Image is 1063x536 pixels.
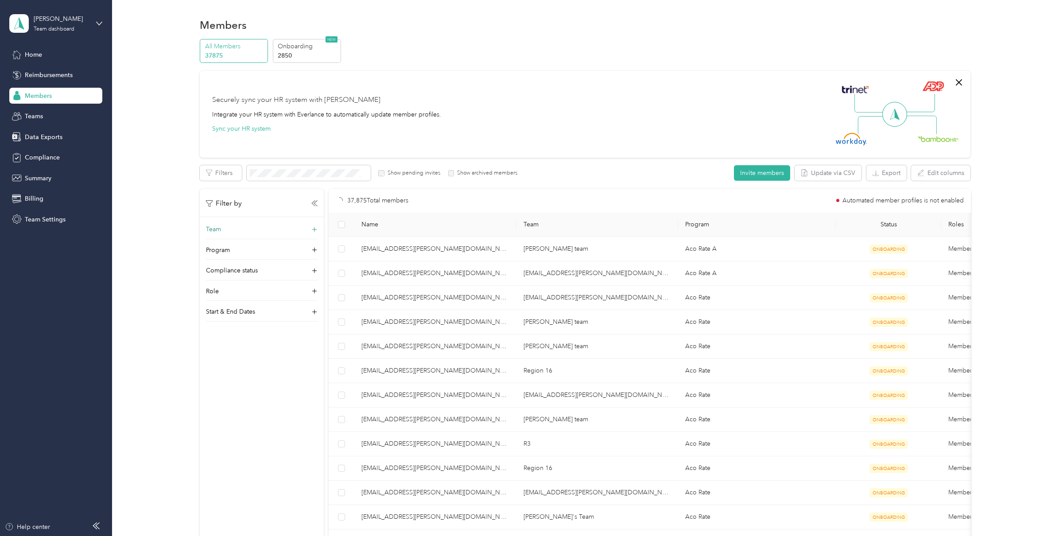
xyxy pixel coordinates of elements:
[836,213,941,237] th: Status
[869,366,908,376] span: ONBOARDING
[206,287,219,296] p: Role
[678,310,836,334] td: Aco Rate
[516,481,679,505] td: llagos@acosta.com
[678,383,836,408] td: Aco Rate
[734,165,790,181] button: Invite members
[384,169,440,177] label: Show pending invites
[516,213,679,237] th: Team
[25,215,66,224] span: Team Settings
[361,390,509,400] span: [EMAIL_ADDRESS][PERSON_NAME][DOMAIN_NAME]
[869,318,908,327] span: ONBOARDING
[206,225,221,234] p: Team
[361,293,509,303] span: [EMAIL_ADDRESS][PERSON_NAME][DOMAIN_NAME]
[361,221,509,228] span: Name
[678,481,836,505] td: Aco Rate
[678,237,836,261] td: Aco Rate A
[361,268,509,278] span: [EMAIL_ADDRESS][PERSON_NAME][DOMAIN_NAME]
[678,286,836,310] td: Aco Rate
[25,70,73,80] span: Reimbursements
[516,237,679,261] td: Amy Parks's team
[361,342,509,351] span: [EMAIL_ADDRESS][PERSON_NAME][DOMAIN_NAME]
[361,366,509,376] span: [EMAIL_ADDRESS][PERSON_NAME][DOMAIN_NAME]
[5,522,50,532] button: Help center
[911,165,970,181] button: Edit columns
[869,391,908,400] span: ONBOARDING
[212,95,380,105] div: Securely sync your HR system with [PERSON_NAME]
[354,286,516,310] td: aallen14@acosta.com
[836,133,867,145] img: Workday
[361,512,509,522] span: [EMAIL_ADDRESS][PERSON_NAME][DOMAIN_NAME]
[516,261,679,286] td: rmendoza@acosta.com
[869,464,908,473] span: ONBOARDING
[906,116,937,135] img: Line Right Down
[516,334,679,359] td: David Graves's team
[869,513,908,522] span: ONBOARDING
[354,261,516,286] td: aallen12@acosta.com
[836,383,942,408] td: ONBOARDING
[354,481,516,505] td: aburchfield@acosta.com
[205,42,265,51] p: All Members
[25,174,51,183] span: Summary
[836,261,942,286] td: ONBOARDING
[678,334,836,359] td: Aco Rate
[354,310,516,334] td: aanderson12@acosta.com
[212,110,441,119] div: Integrate your HR system with Everlance to automatically update member profiles.
[922,81,944,91] img: ADP
[212,124,271,133] button: Sync your HR system
[836,505,942,529] td: ONBOARDING
[205,51,265,60] p: 37875
[836,334,942,359] td: ONBOARDING
[904,94,935,113] img: Line Right Up
[516,456,679,481] td: Region 16
[869,269,908,278] span: ONBOARDING
[795,165,861,181] button: Update via CSV
[869,415,908,424] span: ONBOARDING
[25,194,43,203] span: Billing
[354,334,516,359] td: aanderson13@acosta.com
[516,408,679,432] td: Laura Vadala's team
[836,310,942,334] td: ONBOARDING
[206,307,255,316] p: Start & End Dates
[869,439,908,449] span: ONBOARDING
[354,213,516,237] th: Name
[25,50,42,59] span: Home
[1013,486,1063,536] iframe: Everlance-gr Chat Button Frame
[200,165,242,181] button: Filters
[842,198,964,204] span: Automated member profiles is not enabled
[516,286,679,310] td: bhogshire@acosta.com
[869,488,908,497] span: ONBOARDING
[516,359,679,383] td: Region 16
[836,237,942,261] td: ONBOARDING
[206,245,230,255] p: Program
[836,432,942,456] td: ONBOARDING
[516,310,679,334] td: Laura Vadala's team
[869,245,908,254] span: ONBOARDING
[678,456,836,481] td: Aco Rate
[836,408,942,432] td: ONBOARDING
[278,51,338,60] p: 2850
[454,169,517,177] label: Show archived members
[836,359,942,383] td: ONBOARDING
[869,293,908,303] span: ONBOARDING
[354,237,516,261] td: aahmad@acosta.com
[25,132,62,142] span: Data Exports
[354,505,516,529] td: acabrera@acosta.com
[361,488,509,497] span: [EMAIL_ADDRESS][PERSON_NAME][DOMAIN_NAME]
[840,83,871,96] img: Trinet
[354,359,516,383] td: aarmstrong5@acosta.com
[869,342,908,351] span: ONBOARDING
[854,94,885,113] img: Line Left Up
[361,463,509,473] span: [EMAIL_ADDRESS][PERSON_NAME][DOMAIN_NAME]
[206,266,258,275] p: Compliance status
[361,244,509,254] span: [EMAIL_ADDRESS][PERSON_NAME][DOMAIN_NAME]
[206,198,242,209] p: Filter by
[354,432,516,456] td: abraun@acosta.com
[516,432,679,456] td: R3
[25,112,43,121] span: Teams
[836,456,942,481] td: ONBOARDING
[326,36,338,43] span: NEW
[354,456,516,481] td: abrown42@acosta.com
[25,153,60,162] span: Compliance
[361,317,509,327] span: [EMAIL_ADDRESS][PERSON_NAME][DOMAIN_NAME]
